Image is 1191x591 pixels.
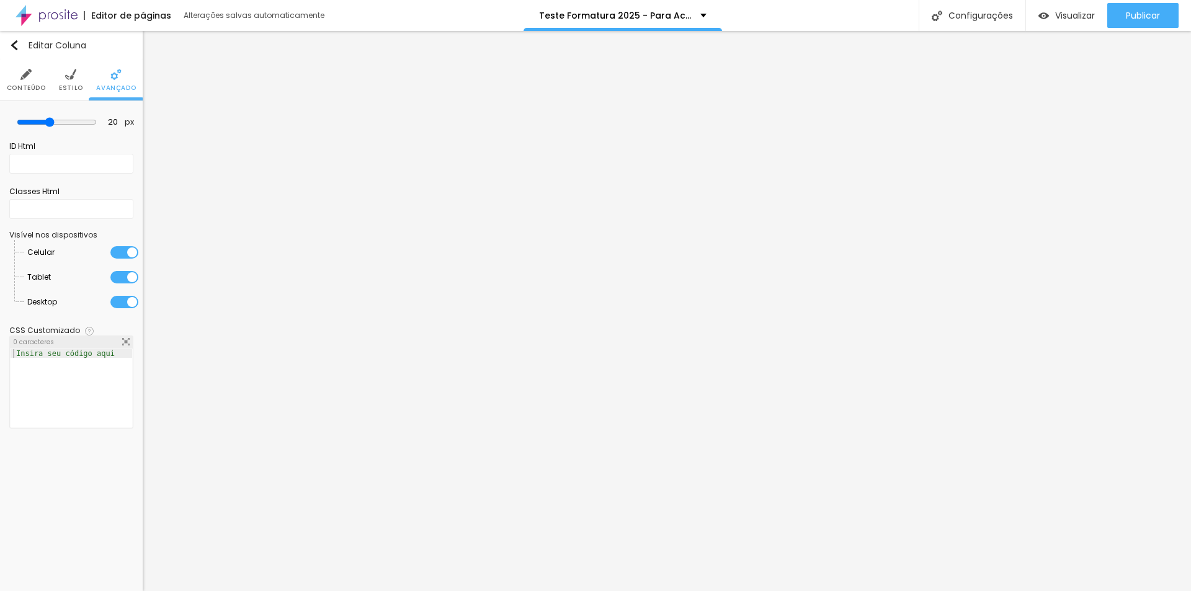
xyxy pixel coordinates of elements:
img: view-1.svg [1038,11,1049,21]
img: Icone [110,69,122,80]
span: Publicar [1126,11,1160,20]
button: px [121,117,138,128]
span: Celular [27,240,55,265]
span: Desktop [27,290,57,314]
img: Icone [9,40,19,50]
img: Icone [932,11,942,21]
img: Icone [65,69,76,80]
img: Icone [122,338,130,345]
span: Avançado [96,85,136,91]
div: ID Html [9,141,133,152]
span: Visualizar [1055,11,1095,20]
div: CSS Customizado [9,327,80,334]
span: Tablet [27,265,51,290]
div: Alterações salvas automaticamente [184,12,326,19]
div: Classes Html [9,186,133,197]
img: Icone [20,69,32,80]
div: Visível nos dispositivos [9,231,133,239]
p: Teste Formatura 2025 - Para Acesso nova [539,11,691,20]
div: 0 caracteres [10,336,133,349]
div: Editar Coluna [9,40,86,50]
span: Estilo [59,85,83,91]
button: Visualizar [1026,3,1107,28]
span: Conteúdo [7,85,46,91]
iframe: Editor [143,31,1191,591]
img: Icone [85,327,94,335]
div: Insira seu código aqui [11,349,120,358]
button: Publicar [1107,3,1179,28]
div: Editor de páginas [84,11,171,20]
